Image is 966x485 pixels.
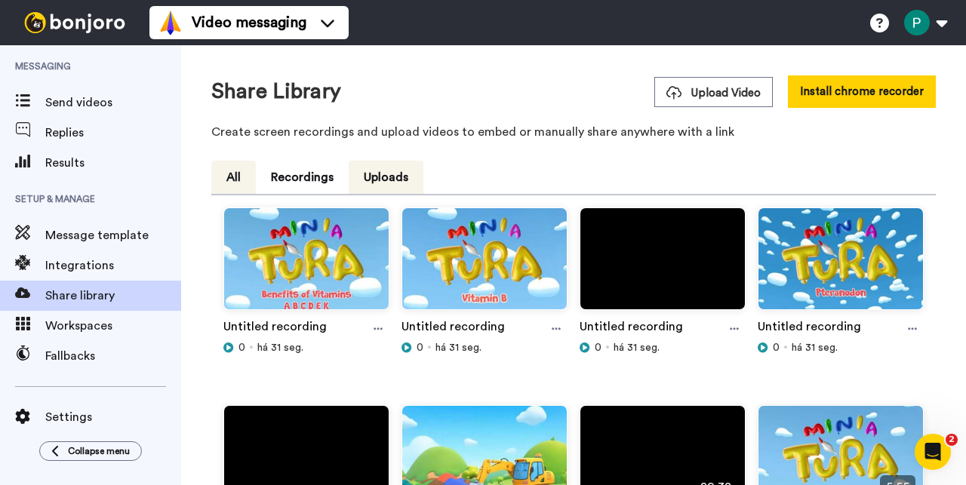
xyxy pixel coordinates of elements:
[580,208,745,322] img: e8f9e777-49b8-47b3-a0b3-a5a85ff04f2e_thumbnail_source_1755988256.jpg
[654,77,773,107] button: Upload Video
[666,85,761,101] span: Upload Video
[580,318,683,340] a: Untitled recording
[238,340,245,355] span: 0
[45,347,181,365] span: Fallbacks
[45,256,181,275] span: Integrations
[256,161,349,194] button: Recordings
[402,208,567,322] img: cdec14c7-a24e-4211-ac2f-eec3d44aed1d_thumbnail_source_1755988244.jpg
[45,154,181,172] span: Results
[45,124,181,142] span: Replies
[39,441,142,461] button: Collapse menu
[192,12,306,33] span: Video messaging
[45,408,181,426] span: Settings
[417,340,423,355] span: 0
[18,12,131,33] img: bj-logo-header-white.svg
[401,318,505,340] a: Untitled recording
[595,340,601,355] span: 0
[580,340,746,355] div: há 31 seg.
[773,340,780,355] span: 0
[45,226,181,244] span: Message template
[211,123,936,141] p: Create screen recordings and upload videos to embed or manually share anywhere with a link
[758,318,861,340] a: Untitled recording
[758,208,923,322] img: a43dc634-d962-4a12-a779-0cf72c60edde_thumbnail_source_1755988241.jpg
[211,80,341,103] h1: Share Library
[349,161,423,194] button: Uploads
[224,208,389,322] img: 2923d6af-6dfb-4224-bfef-cfb94751b395_thumbnail_source_1755988241.jpg
[45,317,181,335] span: Workspaces
[401,340,568,355] div: há 31 seg.
[158,11,183,35] img: vm-color.svg
[223,318,327,340] a: Untitled recording
[45,94,181,112] span: Send videos
[68,445,130,457] span: Collapse menu
[45,287,181,305] span: Share library
[946,434,958,446] span: 2
[788,75,936,108] button: Install chrome recorder
[211,161,256,194] button: All
[758,340,924,355] div: há 31 seg.
[915,434,951,470] iframe: Intercom live chat
[223,340,389,355] div: há 31 seg.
